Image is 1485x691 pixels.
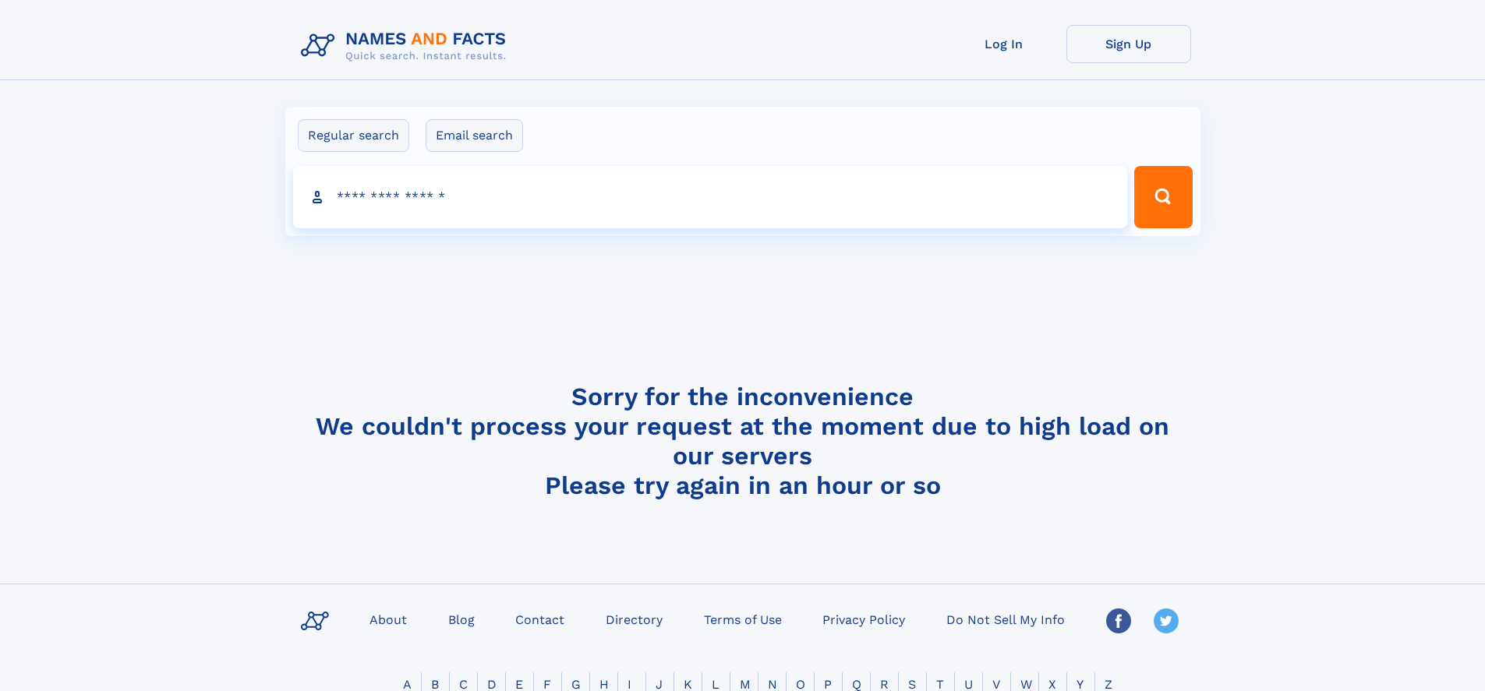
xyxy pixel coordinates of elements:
img: Logo Names and Facts [295,25,519,67]
label: Regular search [298,119,409,152]
label: Email search [426,119,523,152]
img: Twitter [1154,608,1179,633]
a: Terms of Use [698,608,788,630]
img: Facebook [1106,608,1131,633]
button: Search Button [1134,166,1192,228]
input: search input [293,166,1128,228]
a: Blog [442,608,481,630]
a: Contact [509,608,571,630]
a: Do Not Sell My Info [940,608,1071,630]
a: Sign Up [1066,25,1191,63]
a: Privacy Policy [816,608,911,630]
a: About [363,608,413,630]
a: Directory [599,608,669,630]
h4: Sorry for the inconvenience We couldn't process your request at the moment due to high load on ou... [295,382,1191,500]
a: Log In [942,25,1066,63]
